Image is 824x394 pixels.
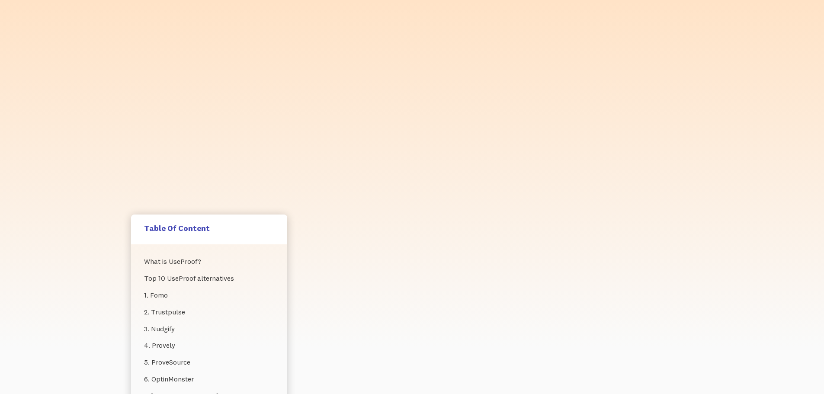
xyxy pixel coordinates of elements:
[308,12,334,24] a: features
[523,12,537,24] a: blog
[478,12,501,24] a: reviews
[144,371,274,388] a: 6. OptinMonster
[593,7,693,29] a: try fomo for free
[144,270,274,287] a: Top 10 UseProof alternatives
[144,354,274,371] a: 5. ProveSource
[676,14,683,22] span: 
[144,337,274,354] a: 4. Provely
[144,253,274,270] a: What is UseProof?
[144,223,274,233] h5: Table Of Content
[356,12,378,24] a: pricing
[144,320,274,337] a: 3. Nudgify
[144,304,274,320] a: 2. Trustpulse
[400,12,456,24] a: 100+ integrations
[144,287,274,304] a: 1. Fomo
